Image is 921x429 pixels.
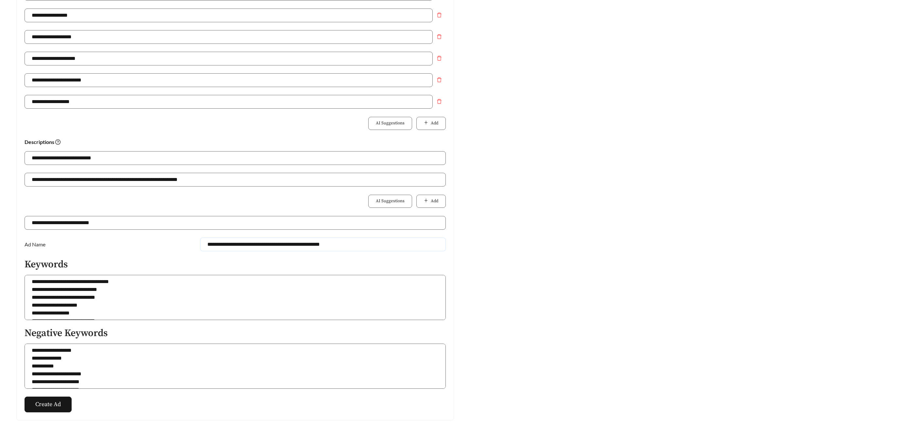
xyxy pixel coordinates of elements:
[25,216,446,230] input: Website
[433,34,445,39] span: delete
[25,328,446,339] h5: Negative Keywords
[376,120,405,127] span: AI Suggestions
[25,259,446,270] h5: Keywords
[433,99,445,104] span: delete
[433,9,446,22] button: Remove field
[200,238,446,251] input: Ad Name
[433,52,446,65] button: Remove field
[424,120,428,126] span: plus
[433,77,445,82] span: delete
[416,195,446,208] button: plusAdd
[433,12,445,18] span: delete
[35,400,61,409] span: Create Ad
[433,95,446,108] button: Remove field
[376,198,405,205] span: AI Suggestions
[433,30,446,43] button: Remove field
[431,120,438,127] span: Add
[368,117,412,130] button: AI Suggestions
[25,397,72,412] button: Create Ad
[55,139,61,145] span: question-circle
[424,198,428,204] span: plus
[416,117,446,130] button: plusAdd
[431,198,438,205] span: Add
[433,73,446,86] button: Remove field
[433,56,445,61] span: delete
[25,139,61,145] strong: Descriptions
[25,238,49,251] label: Ad Name
[368,195,412,208] button: AI Suggestions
